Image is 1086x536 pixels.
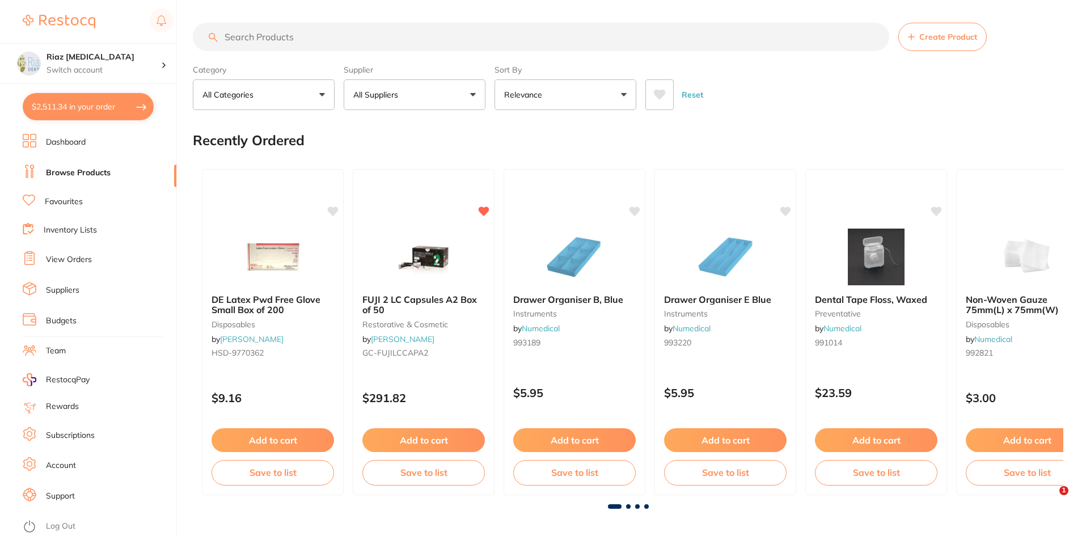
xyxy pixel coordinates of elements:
small: preventative [815,309,937,318]
button: Reset [678,79,707,110]
label: Supplier [344,65,485,75]
span: Create Product [919,32,977,41]
button: Add to cart [513,428,636,452]
img: Dental Tape Floss, Waxed [839,229,913,285]
a: Account [46,460,76,471]
a: [PERSON_NAME] [371,334,434,344]
a: View Orders [46,254,92,265]
span: by [362,334,434,344]
img: Drawer Organiser B, Blue [538,229,611,285]
button: All Categories [193,79,335,110]
img: RestocqPay [23,373,36,386]
iframe: Intercom live chat [1036,486,1063,513]
a: Support [46,491,75,502]
p: Switch account [47,65,161,76]
button: Relevance [495,79,636,110]
label: Category [193,65,335,75]
h2: Recently Ordered [193,133,305,149]
span: by [513,323,560,334]
button: Save to list [513,460,636,485]
img: Riaz Dental Surgery [18,52,40,75]
p: $291.82 [362,391,485,404]
p: Relevance [504,89,547,100]
button: Save to list [664,460,787,485]
small: HSD-9770362 [212,348,334,357]
span: by [966,334,1012,344]
button: Save to list [212,460,334,485]
a: Restocq Logo [23,9,95,35]
a: Log Out [46,521,75,532]
img: Restocq Logo [23,15,95,28]
span: by [664,323,711,334]
a: Budgets [46,315,77,327]
a: Inventory Lists [44,225,97,236]
a: Rewards [46,401,79,412]
img: DE Latex Pwd Free Glove Small Box of 200 [236,229,310,285]
button: Add to cart [362,428,485,452]
small: instruments [513,309,636,318]
button: $2,511.34 in your order [23,93,154,120]
a: Subscriptions [46,430,95,441]
span: RestocqPay [46,374,90,386]
a: Numedical [974,334,1012,344]
p: $5.95 [664,386,787,399]
input: Search Products [193,23,889,51]
a: Browse Products [46,167,111,179]
b: Drawer Organiser E Blue [664,294,787,305]
p: All Suppliers [353,89,403,100]
a: [PERSON_NAME] [220,334,284,344]
small: 993189 [513,338,636,347]
button: Create Product [898,23,987,51]
a: Dashboard [46,137,86,148]
a: Numedical [522,323,560,334]
b: FUJI 2 LC Capsules A2 Box of 50 [362,294,485,315]
a: Suppliers [46,285,79,296]
small: disposables [212,320,334,329]
small: GC-FUJILCCAPA2 [362,348,485,357]
button: Save to list [362,460,485,485]
p: $5.95 [513,386,636,399]
p: All Categories [202,89,258,100]
small: 991014 [815,338,937,347]
button: Add to cart [664,428,787,452]
span: by [815,323,861,334]
span: 1 [1059,486,1068,495]
button: Add to cart [212,428,334,452]
a: Numedical [823,323,861,334]
span: by [212,334,284,344]
h4: Riaz Dental Surgery [47,52,161,63]
b: DE Latex Pwd Free Glove Small Box of 200 [212,294,334,315]
img: FUJI 2 LC Capsules A2 Box of 50 [387,229,460,285]
b: Drawer Organiser B, Blue [513,294,636,305]
button: All Suppliers [344,79,485,110]
a: RestocqPay [23,373,90,386]
a: Favourites [45,196,83,208]
button: Save to list [815,460,937,485]
img: Non-Woven Gauze 75mm(L) x 75mm(W) [990,229,1064,285]
button: Add to cart [815,428,937,452]
a: Numedical [673,323,711,334]
small: restorative & cosmetic [362,320,485,329]
img: Drawer Organiser E Blue [688,229,762,285]
button: Log Out [23,518,173,536]
small: 993220 [664,338,787,347]
label: Sort By [495,65,636,75]
p: $23.59 [815,386,937,399]
small: instruments [664,309,787,318]
a: Team [46,345,66,357]
b: Dental Tape Floss, Waxed [815,294,937,305]
p: $9.16 [212,391,334,404]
